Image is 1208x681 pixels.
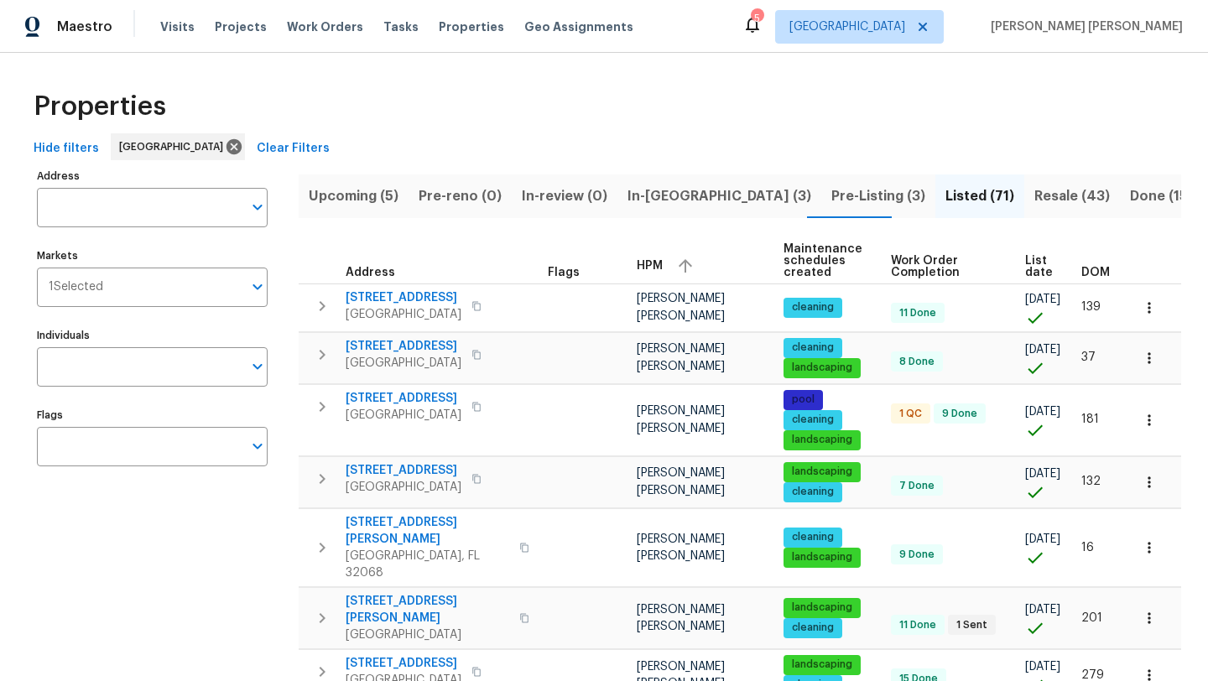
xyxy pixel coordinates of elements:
span: 1 Selected [49,280,103,294]
span: Clear Filters [257,138,330,159]
span: 181 [1081,413,1099,425]
span: List date [1025,255,1053,278]
span: cleaning [785,485,841,499]
span: Listed (71) [945,185,1014,208]
span: Resale (43) [1034,185,1110,208]
span: Work Order Completion [891,255,997,278]
span: landscaping [785,600,859,615]
span: Visits [160,18,195,35]
span: [PERSON_NAME] [PERSON_NAME] [637,343,725,372]
span: [GEOGRAPHIC_DATA] [119,138,230,155]
span: HPM [637,260,663,272]
span: [STREET_ADDRESS][PERSON_NAME] [346,593,509,626]
button: Open [246,195,269,219]
span: [DATE] [1025,604,1060,616]
span: cleaning [785,300,841,315]
span: [DATE] [1025,406,1060,418]
button: Clear Filters [250,133,336,164]
button: Open [246,434,269,458]
span: Pre-Listing (3) [831,185,925,208]
span: [STREET_ADDRESS][PERSON_NAME] [346,514,509,548]
span: [STREET_ADDRESS] [346,462,461,479]
button: Hide filters [27,133,106,164]
span: [PERSON_NAME] [PERSON_NAME] [984,18,1183,35]
label: Individuals [37,330,268,340]
div: [GEOGRAPHIC_DATA] [111,133,245,160]
span: cleaning [785,530,841,544]
span: [DATE] [1025,344,1060,356]
span: [PERSON_NAME] [PERSON_NAME] [637,405,725,434]
span: cleaning [785,340,841,355]
span: 9 Done [893,548,941,562]
span: 7 Done [893,479,941,493]
span: [DATE] [1025,533,1060,545]
span: [GEOGRAPHIC_DATA] [346,626,509,643]
span: landscaping [785,465,859,479]
span: Properties [439,18,504,35]
span: 11 Done [893,618,943,632]
span: [STREET_ADDRESS] [346,289,461,306]
span: 279 [1081,669,1104,681]
span: Maintenance schedules created [784,243,862,278]
span: Upcoming (5) [309,185,398,208]
span: cleaning [785,621,841,635]
span: landscaping [785,550,859,564]
span: 8 Done [893,355,941,369]
span: 132 [1081,476,1101,487]
span: [PERSON_NAME] [PERSON_NAME] [637,604,725,632]
span: 11 Done [893,306,943,320]
span: [GEOGRAPHIC_DATA] [789,18,905,35]
button: Open [246,275,269,299]
span: [PERSON_NAME] [PERSON_NAME] [637,467,725,496]
span: [PERSON_NAME] [PERSON_NAME] [637,293,725,321]
span: Geo Assignments [524,18,633,35]
span: 9 Done [935,407,984,421]
span: [STREET_ADDRESS] [346,655,461,672]
span: landscaping [785,433,859,447]
span: [GEOGRAPHIC_DATA] [346,479,461,496]
span: Maestro [57,18,112,35]
label: Address [37,171,268,181]
span: In-[GEOGRAPHIC_DATA] (3) [627,185,811,208]
span: 139 [1081,301,1101,313]
span: [GEOGRAPHIC_DATA] [346,355,461,372]
span: 201 [1081,612,1102,624]
span: landscaping [785,361,859,375]
span: Tasks [383,21,419,33]
span: DOM [1081,267,1110,278]
label: Flags [37,410,268,420]
span: [DATE] [1025,294,1060,305]
span: [DATE] [1025,661,1060,673]
span: In-review (0) [522,185,607,208]
span: [STREET_ADDRESS] [346,390,461,407]
span: Address [346,267,395,278]
span: [GEOGRAPHIC_DATA] [346,306,461,323]
span: 1 Sent [950,618,994,632]
span: [STREET_ADDRESS] [346,338,461,355]
span: Projects [215,18,267,35]
span: cleaning [785,413,841,427]
span: [GEOGRAPHIC_DATA] [346,407,461,424]
div: 5 [751,10,763,27]
button: Open [246,355,269,378]
span: 1 QC [893,407,929,421]
span: 37 [1081,351,1096,363]
span: [GEOGRAPHIC_DATA], FL 32068 [346,548,509,581]
span: [DATE] [1025,468,1060,480]
span: 16 [1081,542,1094,554]
label: Markets [37,251,268,261]
span: Hide filters [34,138,99,159]
span: Properties [34,98,166,115]
span: pool [785,392,821,407]
span: Flags [548,267,580,278]
span: Pre-reno (0) [419,185,502,208]
span: Work Orders [287,18,363,35]
span: landscaping [785,658,859,672]
span: [PERSON_NAME] [PERSON_NAME] [637,533,725,562]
